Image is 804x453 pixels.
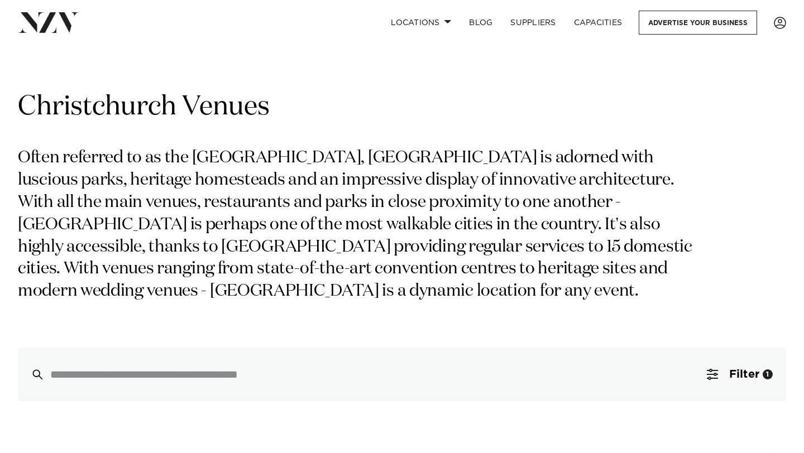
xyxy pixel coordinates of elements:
[565,11,631,35] a: Capacities
[382,11,460,35] a: Locations
[18,147,708,303] p: Often referred to as the [GEOGRAPHIC_DATA], [GEOGRAPHIC_DATA] is adorned with luscious parks, her...
[460,11,501,35] a: BLOG
[18,90,786,125] h1: Christchurch Venues
[639,11,757,35] a: Advertise your business
[18,12,79,32] img: nzv-logo.png
[729,369,759,380] span: Filter
[763,369,773,379] div: 1
[693,348,786,401] button: Filter1
[501,11,564,35] a: SUPPLIERS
